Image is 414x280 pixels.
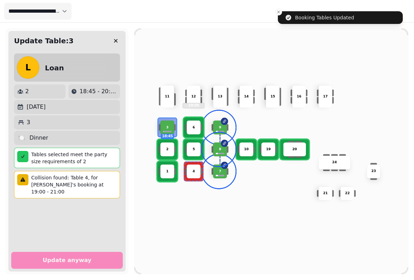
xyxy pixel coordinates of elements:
[244,147,249,152] p: 10
[25,63,31,72] span: L
[161,134,173,139] p: 18:45
[216,7,277,15] p: Update Booking Table
[323,191,328,196] p: 21
[297,94,301,99] p: 16
[25,87,29,96] p: 2
[275,8,282,15] button: Close toast
[27,118,30,127] p: 3
[43,257,92,263] p: Update anyway
[332,160,337,165] p: 24
[193,125,195,130] p: 6
[166,169,169,174] p: 1
[295,14,354,21] div: Booking Tables Updated
[266,147,271,152] p: 19
[165,94,169,99] p: 11
[45,63,64,73] h2: Loan
[371,169,376,174] p: 23
[193,169,195,174] p: 4
[11,252,123,269] button: Update anyway
[14,36,74,46] h2: Update Table: 3
[345,191,349,196] p: 22
[183,103,204,108] p: 19:30
[166,147,169,152] p: 2
[271,94,275,99] p: 15
[323,94,328,99] p: 17
[292,147,297,152] p: 20
[218,94,222,99] p: 13
[219,125,221,130] p: 9
[31,174,117,195] p: Collision found: Table 4, for [PERSON_NAME]'s booking at 19:00 - 21:00
[29,134,48,142] p: Dinner
[166,125,169,130] p: 3
[193,147,195,152] p: 5
[244,94,249,99] p: 14
[31,151,117,165] p: Tables selected meet the party size requirements of 2
[219,147,221,152] p: 8
[219,169,221,174] p: 7
[191,94,196,99] p: 12
[80,87,117,96] p: 18:45 - 20:45
[27,103,46,111] p: [DATE]
[18,134,25,142] p: 🍽️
